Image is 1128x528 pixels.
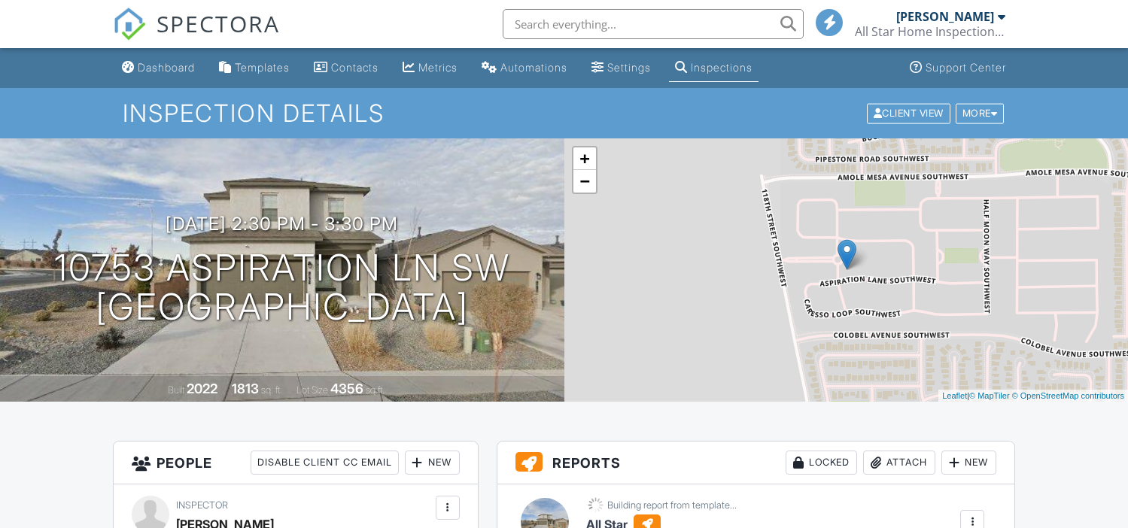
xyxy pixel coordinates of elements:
[251,451,399,475] div: Disable Client CC Email
[669,54,759,82] a: Inspections
[926,61,1006,74] div: Support Center
[969,391,1010,400] a: © MapTiler
[113,20,280,52] a: SPECTORA
[573,147,596,170] a: Zoom in
[607,499,737,511] div: Building report from template...
[113,8,146,41] img: The Best Home Inspection Software - Spectora
[573,170,596,193] a: Zoom out
[405,451,460,475] div: New
[497,442,1015,484] h3: Reports
[54,248,510,328] h1: 10753 Aspiration Ln SW [GEOGRAPHIC_DATA]
[397,54,464,82] a: Metrics
[261,384,282,396] span: sq. ft.
[938,390,1128,402] div: |
[863,451,935,475] div: Attach
[187,381,217,396] div: 2022
[166,214,398,234] h3: [DATE] 2:30 pm - 3:30 pm
[867,103,950,123] div: Client View
[366,384,385,396] span: sq.ft.
[691,61,753,74] div: Inspections
[176,499,228,511] span: Inspector
[585,54,657,82] a: Settings
[865,107,954,118] a: Client View
[330,381,363,396] div: 4356
[138,61,195,74] div: Dashboard
[232,381,259,396] div: 1813
[331,61,379,74] div: Contacts
[904,54,1012,82] a: Support Center
[114,442,478,484] h3: People
[157,8,280,39] span: SPECTORA
[503,9,804,39] input: Search everything...
[855,24,1005,39] div: All Star Home Inspections, LLC
[116,54,201,82] a: Dashboard
[896,9,994,24] div: [PERSON_NAME]
[418,61,458,74] div: Metrics
[786,451,857,475] div: Locked
[956,103,1005,123] div: More
[1012,391,1124,400] a: © OpenStreetMap contributors
[213,54,296,82] a: Templates
[123,100,1006,126] h1: Inspection Details
[586,496,605,514] img: loading-93afd81d04378562ca97960a6d0abf470c8f8241ccf6a1b4da771bf876922d1b.gif
[941,451,996,475] div: New
[308,54,385,82] a: Contacts
[607,61,651,74] div: Settings
[476,54,573,82] a: Automations (Basic)
[168,384,184,396] span: Built
[500,61,567,74] div: Automations
[942,391,967,400] a: Leaflet
[235,61,290,74] div: Templates
[296,384,328,396] span: Lot Size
